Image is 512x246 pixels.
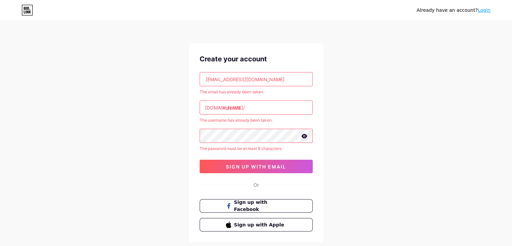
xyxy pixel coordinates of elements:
[226,164,286,170] span: sign up with email
[417,7,490,14] div: Already have an account?
[253,181,259,188] div: Or
[200,160,313,173] button: sign up with email
[234,221,286,228] span: Sign up with Apple
[200,199,313,213] button: Sign up with Facebook
[205,104,245,111] div: [DOMAIN_NAME]/
[200,54,313,64] div: Create your account
[478,7,490,13] a: Login
[200,72,312,86] input: Email
[200,101,312,114] input: username
[200,117,313,123] div: The username has already been taken.
[200,146,313,152] div: The password must be at least 8 characters.
[200,89,313,95] div: The email has already been taken.
[200,218,313,232] button: Sign up with Apple
[234,199,286,213] span: Sign up with Facebook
